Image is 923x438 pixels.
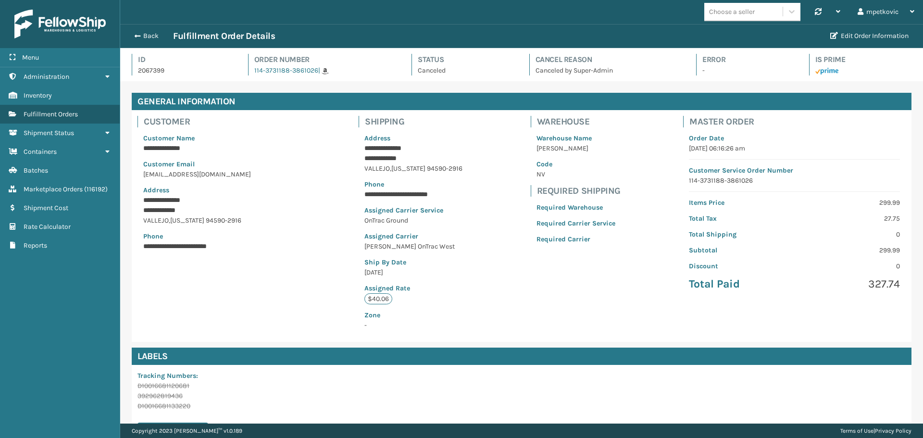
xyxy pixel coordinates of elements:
[689,277,788,291] p: Total Paid
[254,66,318,75] a: 114-3731188-3861026
[800,245,900,255] p: 299.99
[840,427,873,434] a: Terms of Use
[364,179,462,189] p: Phone
[173,30,275,42] h3: Fulfillment Order Details
[875,427,911,434] a: Privacy Policy
[364,241,462,251] p: [PERSON_NAME] OnTrac West
[24,148,57,156] span: Containers
[689,133,900,143] p: Order Date
[143,133,291,143] p: Customer Name
[536,54,679,65] h4: Cancel Reason
[24,73,69,81] span: Administration
[24,91,52,100] span: Inventory
[702,54,792,65] h4: Error
[702,65,792,75] p: -
[709,7,755,17] div: Choose a seller
[170,216,204,225] span: [US_STATE]
[536,218,615,228] p: Required Carrier Service
[14,10,106,38] img: logo
[537,185,621,197] h4: Required Shipping
[800,198,900,208] p: 299.99
[840,424,911,438] div: |
[824,26,914,46] button: Edit Order Information
[364,293,392,304] p: $40.06
[689,213,788,224] p: Total Tax
[24,223,71,231] span: Rate Calculator
[689,198,788,208] p: Items Price
[391,164,425,173] span: [US_STATE]
[427,164,462,173] span: 94590-2916
[169,216,170,225] span: ,
[689,245,788,255] p: Subtotal
[815,54,911,65] h4: Is Prime
[364,257,462,267] p: Ship By Date
[138,65,231,75] p: 2067399
[132,424,242,438] p: Copyright 2023 [PERSON_NAME]™ v 1.0.189
[132,348,911,365] h4: Labels
[24,204,68,212] span: Shipment Cost
[364,310,462,320] p: Zone
[22,53,39,62] span: Menu
[318,66,320,75] span: |
[536,202,615,213] p: Required Warehouse
[254,54,395,65] h4: Order Number
[24,129,74,137] span: Shipment Status
[143,186,169,194] span: Address
[536,169,615,179] p: NV
[689,165,900,175] p: Customer Service Order Number
[129,32,173,40] button: Back
[137,391,214,401] p: 392962819436
[364,231,462,241] p: Assigned Carrier
[689,175,900,186] p: 114-3731188-3861026
[364,267,462,277] p: [DATE]
[24,241,47,250] span: Reports
[390,164,391,173] span: ,
[24,166,48,175] span: Batches
[143,231,291,241] p: Phone
[143,159,291,169] p: Customer Email
[689,143,900,153] p: [DATE] 06:16:26 am
[364,134,390,142] span: Address
[24,110,78,118] span: Fulfillment Orders
[364,310,462,329] span: -
[364,205,462,215] p: Assigned Carrier Service
[418,54,512,65] h4: Status
[689,116,906,127] h4: Master Order
[138,54,231,65] h4: Id
[137,401,214,411] p: D10016681133220
[830,32,838,39] i: Edit
[537,116,621,127] h4: Warehouse
[536,159,615,169] p: Code
[536,65,679,75] p: Canceled by Super-Admin
[143,169,291,179] p: [EMAIL_ADDRESS][DOMAIN_NAME]
[132,93,911,110] h4: General Information
[536,234,615,244] p: Required Carrier
[800,229,900,239] p: 0
[206,216,241,225] span: 94590-2916
[137,372,198,380] span: Tracking Numbers :
[800,213,900,224] p: 27.75
[365,116,468,127] h4: Shipping
[84,185,108,193] span: ( 116192 )
[536,143,615,153] p: [PERSON_NAME]
[144,116,297,127] h4: Customer
[364,164,390,173] span: VALLEJO
[318,66,328,75] a: |
[364,215,462,225] p: OnTrac Ground
[143,216,169,225] span: VALLEJO
[418,65,512,75] p: Canceled
[364,283,462,293] p: Assigned Rate
[689,229,788,239] p: Total Shipping
[800,261,900,271] p: 0
[689,261,788,271] p: Discount
[137,381,214,391] p: D10016681120681
[800,277,900,291] p: 327.74
[24,185,83,193] span: Marketplace Orders
[536,133,615,143] p: Warehouse Name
